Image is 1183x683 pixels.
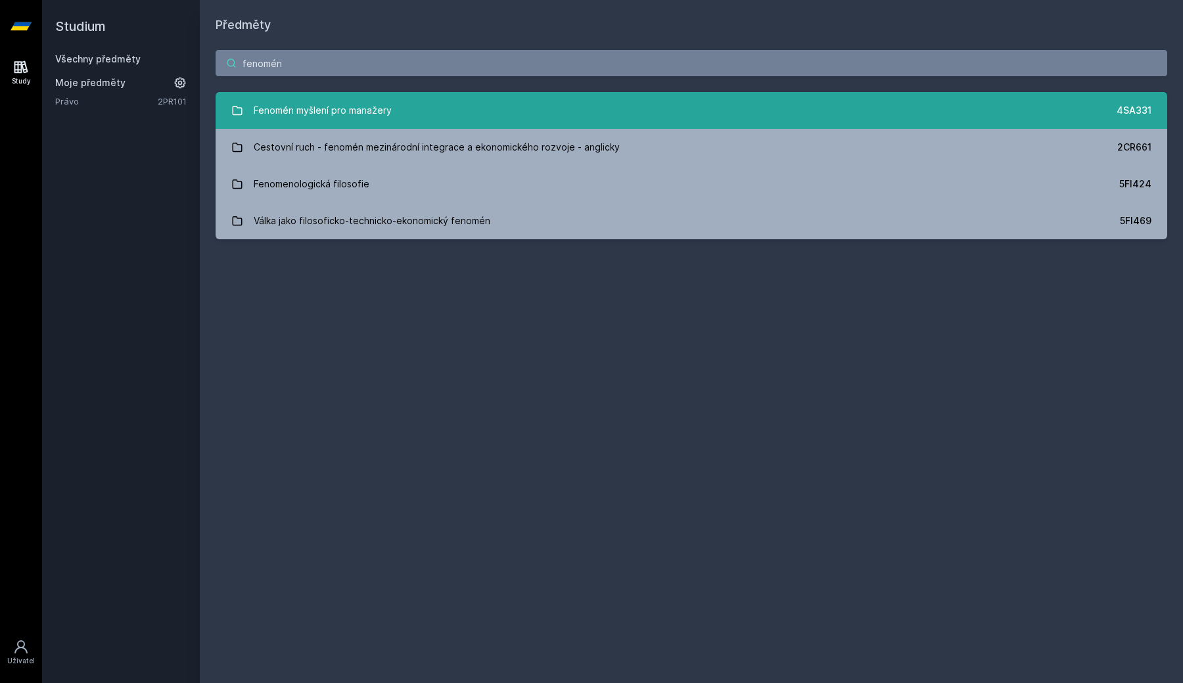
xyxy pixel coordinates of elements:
div: Cestovní ruch - fenomén mezinárodní integrace a ekonomického rozvoje - anglicky [254,134,620,160]
a: 2PR101 [158,96,187,106]
a: Study [3,53,39,93]
a: Všechny předměty [55,53,141,64]
div: 4SA331 [1117,104,1151,117]
div: Study [12,76,31,86]
div: 5FI424 [1119,177,1151,191]
div: 2CR661 [1117,141,1151,154]
h1: Předměty [216,16,1167,34]
a: Právo [55,95,158,108]
div: Válka jako filosoficko-technicko-ekonomický fenomén [254,208,490,234]
div: Fenomenologická filosofie [254,171,369,197]
input: Název nebo ident předmětu… [216,50,1167,76]
div: Fenomén myšlení pro manažery [254,97,392,124]
a: Válka jako filosoficko-technicko-ekonomický fenomén 5FI469 [216,202,1167,239]
a: Uživatel [3,632,39,672]
a: Fenomenologická filosofie 5FI424 [216,166,1167,202]
div: 5FI469 [1120,214,1151,227]
span: Moje předměty [55,76,126,89]
div: Uživatel [7,656,35,666]
a: Fenomén myšlení pro manažery 4SA331 [216,92,1167,129]
a: Cestovní ruch - fenomén mezinárodní integrace a ekonomického rozvoje - anglicky 2CR661 [216,129,1167,166]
